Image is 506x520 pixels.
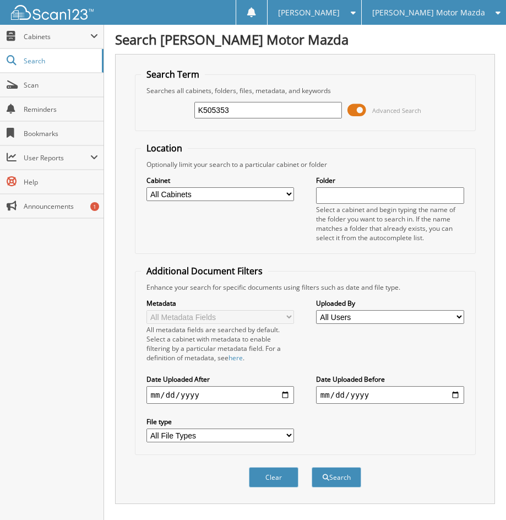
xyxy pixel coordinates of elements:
[146,375,295,384] label: Date Uploaded After
[146,417,295,426] label: File type
[146,325,295,362] div: All metadata fields are searched by default. Select a cabinet with metadata to enable filtering b...
[146,176,295,185] label: Cabinet
[90,202,99,211] div: 1
[146,299,295,308] label: Metadata
[115,30,495,48] h1: Search [PERSON_NAME] Motor Mazda
[24,177,98,187] span: Help
[316,205,464,242] div: Select a cabinet and begin typing the name of the folder you want to search in. If the name match...
[24,202,98,211] span: Announcements
[312,467,361,487] button: Search
[316,386,464,404] input: end
[24,153,90,162] span: User Reports
[278,9,340,16] span: [PERSON_NAME]
[316,299,464,308] label: Uploaded By
[372,106,421,115] span: Advanced Search
[316,375,464,384] label: Date Uploaded Before
[316,176,464,185] label: Folder
[141,265,268,277] legend: Additional Document Filters
[24,56,96,66] span: Search
[141,68,205,80] legend: Search Term
[228,353,243,362] a: here
[24,129,98,138] span: Bookmarks
[11,5,94,20] img: scan123-logo-white.svg
[141,86,470,95] div: Searches all cabinets, folders, files, metadata, and keywords
[146,386,295,404] input: start
[141,160,470,169] div: Optionally limit your search to a particular cabinet or folder
[372,9,485,16] span: [PERSON_NAME] Motor Mazda
[249,467,298,487] button: Clear
[24,32,90,41] span: Cabinets
[24,80,98,90] span: Scan
[141,283,470,292] div: Enhance your search for specific documents using filters such as date and file type.
[141,142,188,154] legend: Location
[24,105,98,114] span: Reminders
